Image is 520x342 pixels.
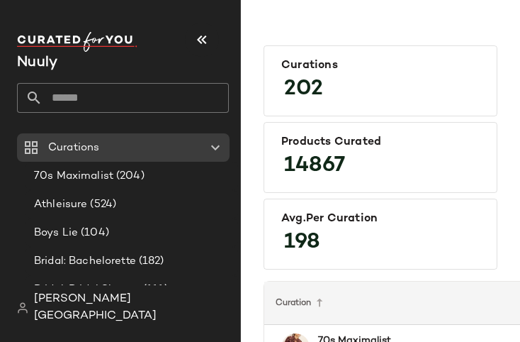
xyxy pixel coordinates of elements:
span: [PERSON_NAME][GEOGRAPHIC_DATA] [34,291,229,325]
span: (111) [140,282,168,298]
span: Curations [48,140,99,156]
span: 70s Maximalist [34,168,113,184]
img: svg%3e [17,302,28,314]
span: 202 [270,64,337,115]
div: Avg.per Curation [281,212,480,226]
span: (524) [87,197,116,213]
span: (204) [113,168,145,184]
th: Curation [264,282,512,325]
div: Curations [281,59,480,72]
span: Bridal: Bridal Shower [34,282,140,298]
span: Current Company Name [17,55,57,70]
span: Bridal: Bachelorette [34,253,136,270]
span: 198 [270,217,334,268]
span: (182) [136,253,164,270]
span: Athleisure [34,197,87,213]
span: 14867 [270,140,359,192]
div: Products Curated [281,136,480,149]
img: cfy_white_logo.C9jOOHJF.svg [17,32,137,52]
span: Boys Lie [34,225,78,241]
span: (104) [78,225,109,241]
